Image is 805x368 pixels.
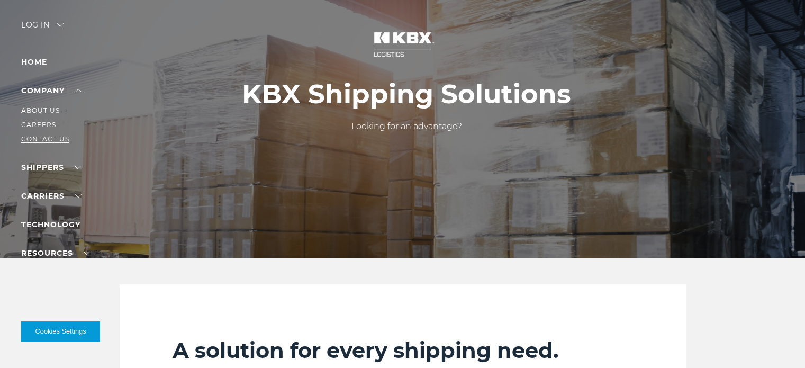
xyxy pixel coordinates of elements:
[21,86,82,95] a: Company
[21,21,64,37] div: Log in
[21,220,80,229] a: Technology
[21,106,60,114] a: About Us
[21,57,47,67] a: Home
[21,121,56,129] a: Careers
[57,23,64,26] img: arrow
[363,21,442,68] img: kbx logo
[21,191,82,201] a: Carriers
[21,321,100,342] button: Cookies Settings
[173,337,633,364] h2: A solution for every shipping need.
[21,248,90,258] a: RESOURCES
[21,163,81,172] a: SHIPPERS
[21,135,69,143] a: Contact Us
[242,120,571,133] p: Looking for an advantage?
[242,79,571,110] h1: KBX Shipping Solutions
